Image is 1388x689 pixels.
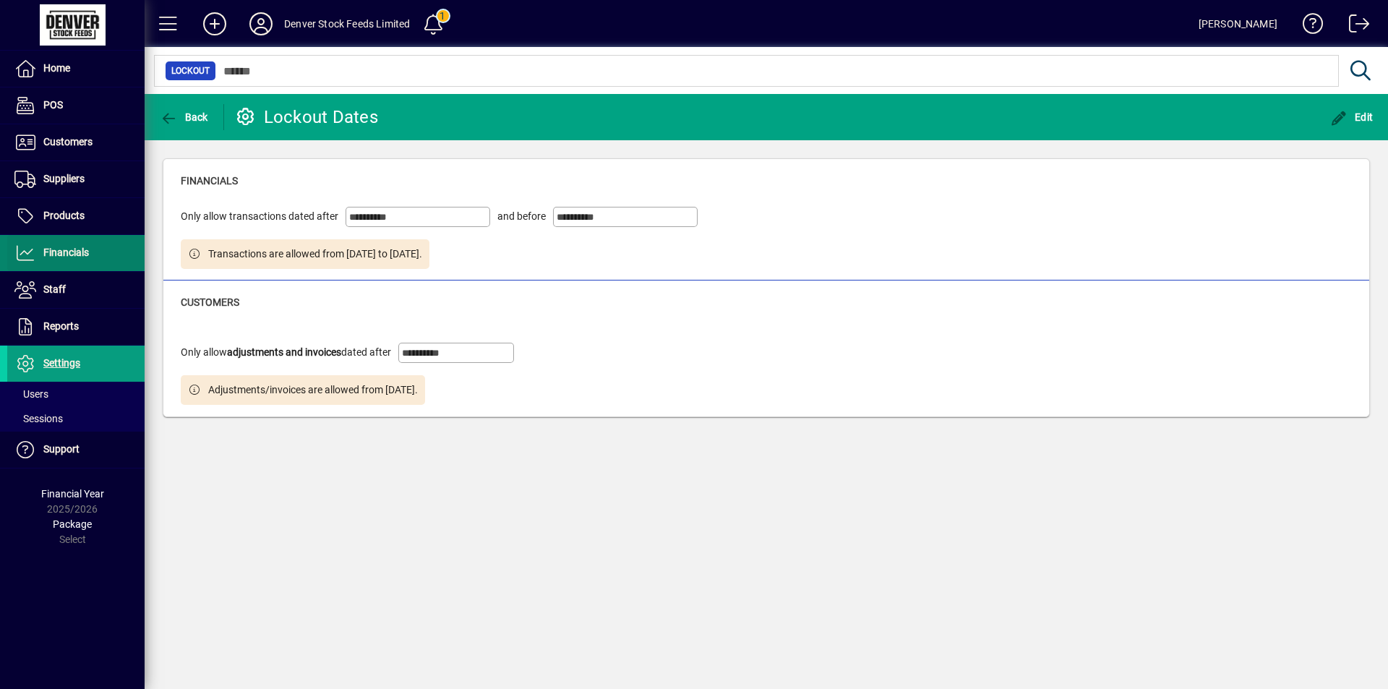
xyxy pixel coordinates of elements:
[43,136,93,147] span: Customers
[14,388,48,400] span: Users
[1292,3,1324,50] a: Knowledge Base
[7,309,145,345] a: Reports
[156,104,212,130] button: Back
[497,209,546,224] span: and before
[227,346,341,358] b: adjustments and invoices
[1199,12,1277,35] div: [PERSON_NAME]
[7,432,145,468] a: Support
[7,161,145,197] a: Suppliers
[43,173,85,184] span: Suppliers
[7,235,145,271] a: Financials
[1327,104,1377,130] button: Edit
[7,406,145,431] a: Sessions
[181,209,338,224] span: Only allow transactions dated after
[14,413,63,424] span: Sessions
[284,12,411,35] div: Denver Stock Feeds Limited
[43,283,66,295] span: Staff
[208,382,418,398] span: Adjustments/invoices are allowed from [DATE].
[43,443,80,455] span: Support
[1338,3,1370,50] a: Logout
[181,296,239,308] span: Customers
[1330,111,1374,123] span: Edit
[192,11,238,37] button: Add
[235,106,378,129] div: Lockout Dates
[238,11,284,37] button: Profile
[181,345,391,360] span: Only allow dated after
[208,247,422,262] span: Transactions are allowed from [DATE] to [DATE].
[7,198,145,234] a: Products
[171,64,210,78] span: Lockout
[43,320,79,332] span: Reports
[160,111,208,123] span: Back
[7,272,145,308] a: Staff
[7,382,145,406] a: Users
[43,357,80,369] span: Settings
[43,247,89,258] span: Financials
[145,104,224,130] app-page-header-button: Back
[43,62,70,74] span: Home
[43,210,85,221] span: Products
[53,518,92,530] span: Package
[7,87,145,124] a: POS
[181,175,238,187] span: Financials
[7,51,145,87] a: Home
[43,99,63,111] span: POS
[7,124,145,161] a: Customers
[41,488,104,500] span: Financial Year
